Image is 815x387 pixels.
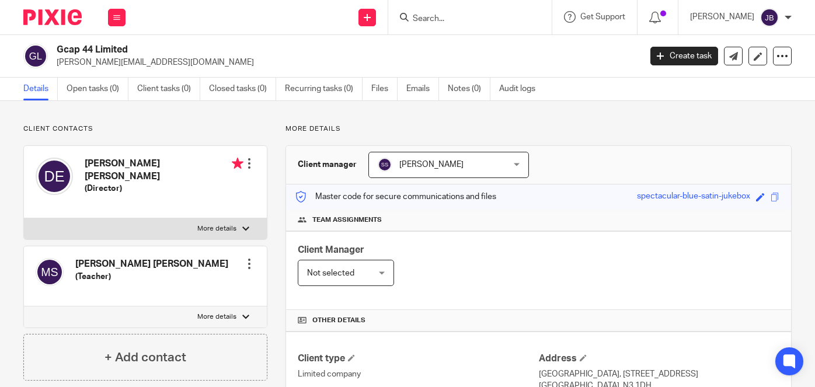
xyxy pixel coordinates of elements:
p: Limited company [298,368,538,380]
img: svg%3E [378,158,392,172]
img: svg%3E [36,158,73,195]
a: Recurring tasks (0) [285,78,363,100]
img: Pixie [23,9,82,25]
p: [PERSON_NAME][EMAIL_ADDRESS][DOMAIN_NAME] [57,57,633,68]
span: Team assignments [312,215,382,225]
a: Closed tasks (0) [209,78,276,100]
span: Client Manager [298,245,364,254]
p: [GEOGRAPHIC_DATA], [STREET_ADDRESS] [539,368,779,380]
h4: [PERSON_NAME] [PERSON_NAME] [85,158,243,183]
p: Client contacts [23,124,267,134]
a: Files [371,78,398,100]
h2: Gcap 44 Limited [57,44,518,56]
a: Open tasks (0) [67,78,128,100]
h4: Client type [298,353,538,365]
span: Not selected [307,269,354,277]
img: svg%3E [760,8,779,27]
span: Get Support [580,13,625,21]
h4: [PERSON_NAME] [PERSON_NAME] [75,258,228,270]
h3: Client manager [298,159,357,170]
a: Details [23,78,58,100]
p: More details [285,124,792,134]
a: Audit logs [499,78,544,100]
p: More details [197,312,236,322]
span: [PERSON_NAME] [399,161,464,169]
h4: + Add contact [105,348,186,367]
h5: (Teacher) [75,271,228,283]
h4: Address [539,353,779,365]
p: Master code for secure communications and files [295,191,496,203]
i: Primary [232,158,243,169]
h5: (Director) [85,183,243,194]
img: svg%3E [36,258,64,286]
input: Search [412,14,517,25]
p: More details [197,224,236,233]
a: Client tasks (0) [137,78,200,100]
a: Emails [406,78,439,100]
p: [PERSON_NAME] [690,11,754,23]
img: svg%3E [23,44,48,68]
div: spectacular-blue-satin-jukebox [637,190,750,204]
a: Notes (0) [448,78,490,100]
a: Create task [650,47,718,65]
span: Other details [312,316,365,325]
